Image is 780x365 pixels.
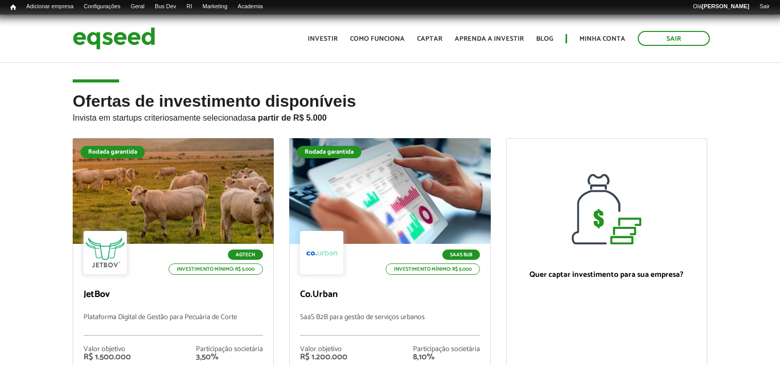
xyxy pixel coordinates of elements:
p: Co.Urban [300,289,479,301]
a: Bus Dev [150,3,181,11]
a: Aprenda a investir [455,36,524,42]
strong: a partir de R$ 5.000 [251,113,327,122]
a: RI [181,3,197,11]
a: Sair [754,3,775,11]
a: Academia [233,3,268,11]
a: Olá[PERSON_NAME] [688,3,754,11]
span: Início [10,4,16,11]
a: Geral [125,3,150,11]
div: R$ 1.500.000 [84,353,131,361]
p: Plataforma Digital de Gestão para Pecuária de Corte [84,313,263,336]
div: Participação societária [413,346,480,353]
div: Participação societária [196,346,263,353]
p: JetBov [84,289,263,301]
div: 3,50% [196,353,263,361]
p: SaaS B2B [442,250,480,260]
img: EqSeed [73,25,155,52]
a: Como funciona [350,36,405,42]
a: Minha conta [579,36,625,42]
a: Marketing [197,3,233,11]
a: Adicionar empresa [21,3,79,11]
a: Sair [638,31,710,46]
a: Blog [536,36,553,42]
p: Invista em startups criteriosamente selecionadas [73,110,707,123]
a: Captar [417,36,442,42]
strong: [PERSON_NAME] [702,3,749,9]
h2: Ofertas de investimento disponíveis [73,92,707,138]
a: Investir [308,36,338,42]
p: Investimento mínimo: R$ 5.000 [169,263,263,275]
p: Quer captar investimento para sua empresa? [517,270,696,279]
a: Início [5,3,21,12]
div: Rodada garantida [297,146,361,158]
div: R$ 1.200.000 [300,353,347,361]
p: Agtech [228,250,263,260]
p: SaaS B2B para gestão de serviços urbanos [300,313,479,336]
a: Configurações [79,3,126,11]
div: Valor objetivo [84,346,131,353]
div: Valor objetivo [300,346,347,353]
div: Rodada garantida [80,146,145,158]
div: 8,10% [413,353,480,361]
p: Investimento mínimo: R$ 5.000 [386,263,480,275]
